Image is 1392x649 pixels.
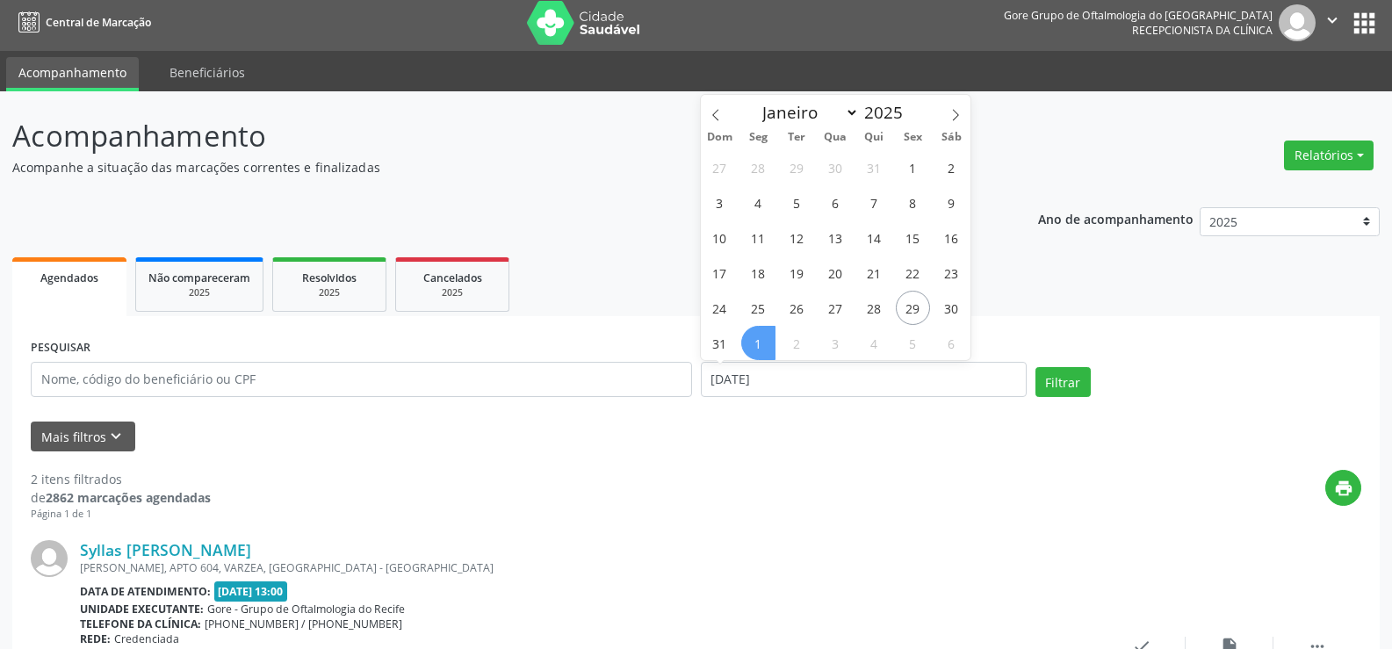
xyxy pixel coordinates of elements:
span: Setembro 1, 2025 [741,326,775,360]
span: Setembro 5, 2025 [896,326,930,360]
b: Rede: [80,631,111,646]
i: print [1334,479,1353,498]
span: Agosto 3, 2025 [703,185,737,220]
span: Setembro 6, 2025 [934,326,969,360]
span: Agosto 14, 2025 [857,220,891,255]
p: Acompanhamento [12,114,970,158]
span: Julho 29, 2025 [780,150,814,184]
span: Agosto 8, 2025 [896,185,930,220]
span: Setembro 4, 2025 [857,326,891,360]
span: Gore - Grupo de Oftalmologia do Recife [207,602,405,617]
b: Unidade executante: [80,602,204,617]
span: Agosto 16, 2025 [934,220,969,255]
span: Seg [739,132,777,143]
span: Agosto 7, 2025 [857,185,891,220]
button: Filtrar [1035,367,1091,397]
button: Mais filtroskeyboard_arrow_down [31,422,135,452]
input: Selecione um intervalo [701,362,1027,397]
span: [DATE] 13:00 [214,581,288,602]
span: Cancelados [423,270,482,285]
strong: 2862 marcações agendadas [46,489,211,506]
b: Data de atendimento: [80,584,211,599]
span: Julho 28, 2025 [741,150,775,184]
span: Sáb [932,132,970,143]
span: Agosto 28, 2025 [857,291,891,325]
span: Agosto 5, 2025 [780,185,814,220]
span: Agosto 29, 2025 [896,291,930,325]
button: apps [1349,8,1380,39]
span: Agosto 9, 2025 [934,185,969,220]
span: Credenciada [114,631,179,646]
span: Ter [777,132,816,143]
div: 2 itens filtrados [31,470,211,488]
span: Agendados [40,270,98,285]
span: Agosto 17, 2025 [703,256,737,290]
span: Agosto 15, 2025 [896,220,930,255]
button: print [1325,470,1361,506]
span: Recepcionista da clínica [1132,23,1273,38]
span: Agosto 26, 2025 [780,291,814,325]
span: Julho 27, 2025 [703,150,737,184]
span: Agosto 22, 2025 [896,256,930,290]
p: Ano de acompanhamento [1038,207,1194,229]
span: Julho 30, 2025 [819,150,853,184]
a: Beneficiários [157,57,257,88]
span: Sex [893,132,932,143]
div: [PERSON_NAME], APTO 604, VARZEA, [GEOGRAPHIC_DATA] - [GEOGRAPHIC_DATA] [80,560,1098,575]
a: Syllas [PERSON_NAME] [80,540,251,559]
span: Agosto 10, 2025 [703,220,737,255]
div: 2025 [408,286,496,299]
label: PESQUISAR [31,335,90,362]
img: img [31,540,68,577]
button:  [1316,4,1349,41]
input: Nome, código do beneficiário ou CPF [31,362,692,397]
span: Agosto 30, 2025 [934,291,969,325]
button: Relatórios [1284,141,1374,170]
span: Qua [816,132,855,143]
span: Qui [855,132,893,143]
span: Setembro 2, 2025 [780,326,814,360]
b: Telefone da clínica: [80,617,201,631]
span: Agosto 25, 2025 [741,291,775,325]
span: [PHONE_NUMBER] / [PHONE_NUMBER] [205,617,402,631]
span: Agosto 2, 2025 [934,150,969,184]
span: Agosto 6, 2025 [819,185,853,220]
p: Acompanhe a situação das marcações correntes e finalizadas [12,158,970,177]
span: Agosto 18, 2025 [741,256,775,290]
span: Agosto 31, 2025 [703,326,737,360]
span: Agosto 27, 2025 [819,291,853,325]
span: Agosto 11, 2025 [741,220,775,255]
span: Agosto 20, 2025 [819,256,853,290]
span: Agosto 12, 2025 [780,220,814,255]
input: Year [859,101,917,124]
span: Agosto 4, 2025 [741,185,775,220]
span: Agosto 19, 2025 [780,256,814,290]
span: Dom [701,132,739,143]
span: Agosto 23, 2025 [934,256,969,290]
i:  [1323,11,1342,30]
span: Julho 31, 2025 [857,150,891,184]
div: 2025 [285,286,373,299]
span: Agosto 13, 2025 [819,220,853,255]
span: Agosto 1, 2025 [896,150,930,184]
a: Central de Marcação [12,8,151,37]
a: Acompanhamento [6,57,139,91]
span: Central de Marcação [46,15,151,30]
select: Month [754,100,860,125]
img: img [1279,4,1316,41]
div: de [31,488,211,507]
i: keyboard_arrow_down [106,427,126,446]
span: Setembro 3, 2025 [819,326,853,360]
div: 2025 [148,286,250,299]
span: Agosto 24, 2025 [703,291,737,325]
span: Agosto 21, 2025 [857,256,891,290]
span: Não compareceram [148,270,250,285]
div: Página 1 de 1 [31,507,211,522]
span: Resolvidos [302,270,357,285]
div: Gore Grupo de Oftalmologia do [GEOGRAPHIC_DATA] [1004,8,1273,23]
